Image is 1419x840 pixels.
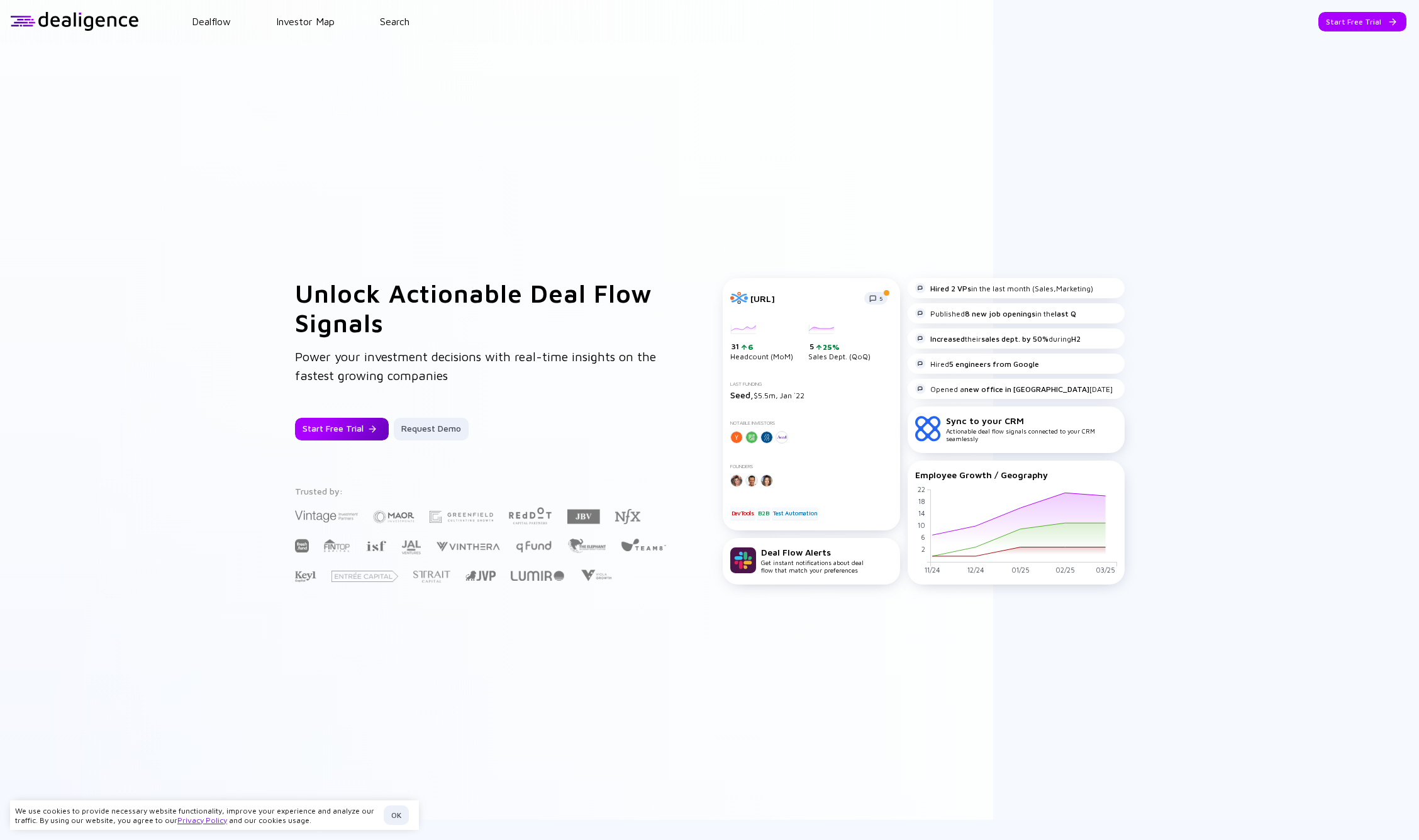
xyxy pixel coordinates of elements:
img: Key1 Capital [295,571,316,583]
a: Investor Map [276,16,335,27]
div: 5 [810,342,871,352]
div: Last Funding [730,381,893,387]
img: Maor Investments [373,507,415,527]
div: in the last month (Sales,Marketing) [915,283,1093,293]
tspan: 01/25 [1011,566,1029,574]
img: Team8 [621,538,666,551]
tspan: 6 [920,533,925,541]
div: Trusted by: [295,486,669,496]
strong: H2 [1071,334,1081,344]
img: Q Fund [515,539,552,554]
div: Published in the [915,308,1076,318]
button: Start Free Trial [1318,12,1406,31]
img: Greenfield Partners [430,511,493,523]
strong: new office in [GEOGRAPHIC_DATA] [964,384,1089,394]
div: Opened a [DATE] [915,384,1113,394]
tspan: 2 [921,545,925,553]
div: 25% [821,342,840,352]
img: Entrée Capital [331,571,398,582]
img: Lumir Ventures [511,571,564,581]
img: Jerusalem Venture Partners [465,571,496,581]
div: Actionable deal flow signals connected to your CRM seamlessly [946,415,1117,442]
div: $5.5m, Jan `22 [730,389,893,400]
tspan: 12/24 [967,566,984,574]
div: [URL] [750,293,857,304]
img: FINTOP Capital [324,539,350,552]
img: JBV Capital [567,508,600,525]
div: Founders [730,464,893,469]
div: B2B [757,507,770,520]
div: We use cookies to provide necessary website functionality, improve your experience and analyze ou... [15,806,379,825]
div: Deal Flow Alerts [761,547,864,557]
img: Strait Capital [413,571,450,583]
div: Sync to your CRM [946,415,1117,426]
img: Israel Secondary Fund [365,540,386,551]
strong: last Q [1055,309,1076,318]
img: Red Dot Capital Partners [508,505,552,525]
a: Dealflow [192,16,231,27]
div: Test Automation [772,507,818,520]
div: DevTools [730,507,755,520]
span: Power your investment decisions with real-time insights on the fastest growing companies [295,349,656,383]
img: NFX [615,509,640,524]
tspan: 10 [917,521,925,529]
div: Employee Growth / Geography [915,469,1117,480]
tspan: 02/25 [1055,566,1074,574]
strong: 8 new job openings [965,309,1035,318]
a: Search [380,16,409,27]
img: Vinthera [436,540,500,552]
img: Viola Growth [579,569,613,581]
button: OK [384,805,409,825]
strong: 5 engineers from Google [949,359,1039,369]
div: 31 [732,342,793,352]
h1: Unlock Actionable Deal Flow Signals [295,278,672,337]
tspan: 18 [918,497,925,505]
div: Headcount (MoM) [730,325,793,361]
div: Get instant notifications about deal flow that match your preferences [761,547,864,574]
button: Start Free Trial [295,418,389,440]
tspan: 14 [918,509,925,517]
tspan: 03/25 [1096,566,1115,574]
strong: Increased [930,334,965,344]
a: Privacy Policy [177,815,227,825]
img: JAL Ventures [401,540,421,554]
img: Vintage Investment Partners [295,509,358,524]
div: their during [915,333,1081,344]
img: The Elephant [567,539,606,553]
strong: sales dept. by 50% [981,334,1049,344]
div: 6 [747,342,754,352]
div: Hired [915,359,1039,369]
div: Sales Dept. (QoQ) [808,325,871,361]
tspan: 11/24 [924,566,940,574]
span: Seed, [730,389,754,400]
div: Notable Investors [730,420,893,426]
button: Request Demo [394,418,469,440]
tspan: 22 [917,485,925,493]
strong: Hired 2 VPs [930,284,971,293]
